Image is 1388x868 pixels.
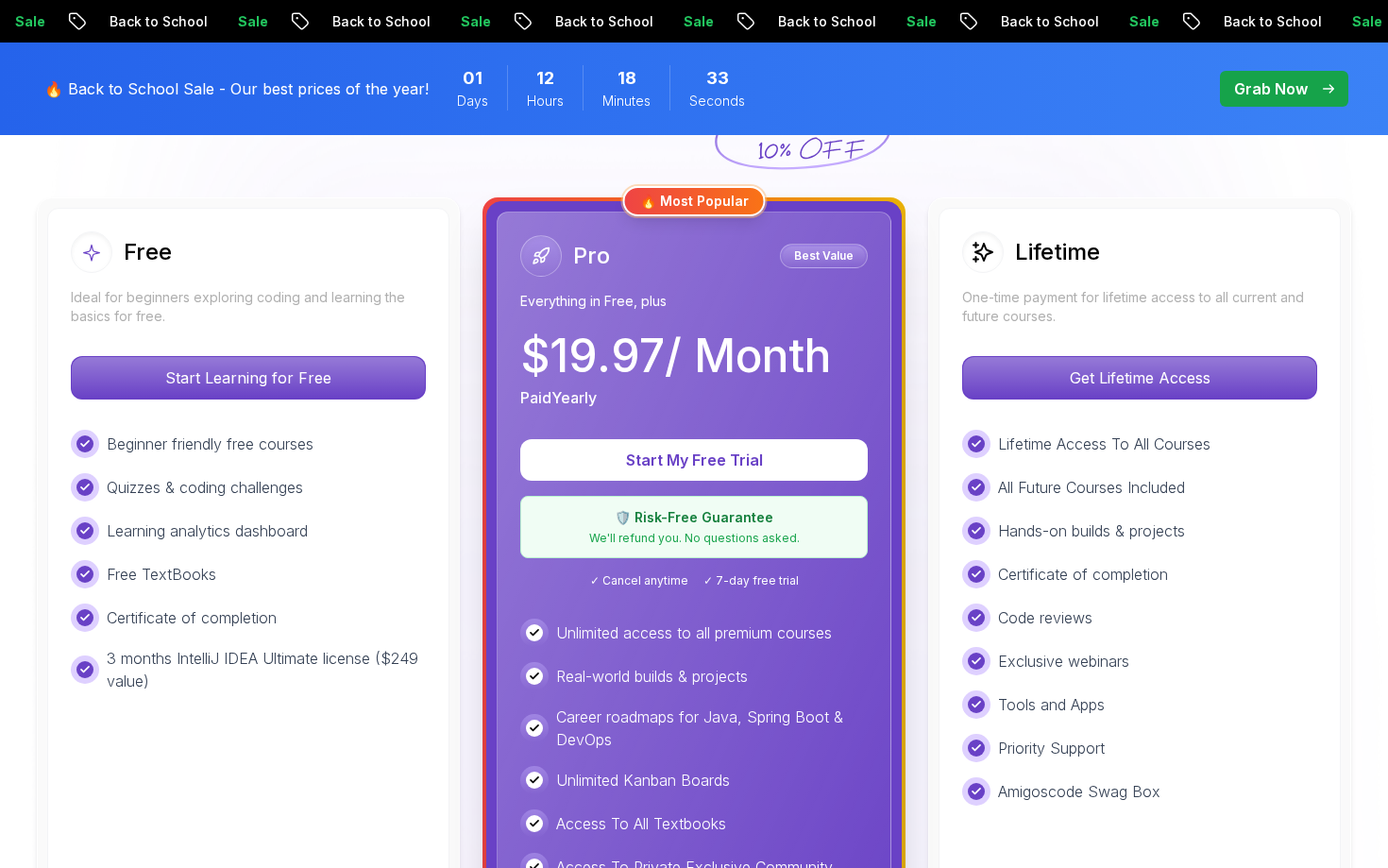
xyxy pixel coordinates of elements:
[1234,77,1308,100] p: Grab Now
[556,812,726,835] p: Access To All Textbooks
[998,650,1129,672] p: Exclusive webinars
[1015,237,1100,267] h2: Lifetime
[1200,12,1329,31] p: Back to School
[689,92,745,111] span: Seconds
[977,12,1106,31] p: Back to School
[107,647,426,692] p: 3 months IntelliJ IDEA Ultimate license ($249 value)
[520,386,597,409] p: Paid Yearly
[86,12,214,31] p: Back to School
[963,357,1316,399] p: Get Lifetime Access
[309,12,437,31] p: Back to School
[543,449,845,471] p: Start My Free Trial
[107,563,216,586] p: Free TextBooks
[71,356,426,400] button: Start Learning for Free
[962,368,1317,387] a: Get Lifetime Access
[556,706,868,751] p: Career roadmaps for Java, Spring Boot & DevOps
[998,433,1210,455] p: Lifetime Access To All Courses
[520,333,831,379] p: $ 19.97 / Month
[602,92,651,111] span: Minutes
[107,476,303,499] p: Quizzes & coding challenges
[590,573,688,588] span: ✓ Cancel anytime
[998,476,1185,499] p: All Future Courses Included
[72,357,425,399] p: Start Learning for Free
[883,12,943,31] p: Sale
[536,65,554,92] span: 12 Hours
[527,92,564,111] span: Hours
[107,606,277,629] p: Certificate of completion
[1106,12,1166,31] p: Sale
[998,606,1092,629] p: Code reviews
[962,356,1317,400] button: Get Lifetime Access
[998,563,1168,586] p: Certificate of completion
[532,12,660,31] p: Back to School
[962,288,1317,326] p: One-time payment for lifetime access to all current and future courses.
[998,693,1105,716] p: Tools and Apps
[706,65,729,92] span: 33 Seconds
[556,621,832,644] p: Unlimited access to all premium courses
[998,737,1105,759] p: Priority Support
[107,519,308,542] p: Learning analytics dashboard
[754,12,883,31] p: Back to School
[556,665,748,688] p: Real-world builds & projects
[533,508,855,527] p: 🛡️ Risk-Free Guarantee
[783,247,865,265] p: Best Value
[71,368,426,387] a: Start Learning for Free
[520,451,868,469] a: Start My Free Trial
[703,573,799,588] span: ✓ 7-day free trial
[573,241,610,271] h2: Pro
[998,780,1160,803] p: Amigoscode Swag Box
[520,292,868,311] p: Everything in Free, plus
[437,12,498,31] p: Sale
[556,769,730,791] p: Unlimited Kanban Boards
[463,65,482,92] span: 1 Days
[107,433,313,455] p: Beginner friendly free courses
[214,12,275,31] p: Sale
[533,531,855,546] p: We'll refund you. No questions asked.
[71,288,426,326] p: Ideal for beginners exploring coding and learning the basics for free.
[520,439,868,481] button: Start My Free Trial
[998,519,1185,542] p: Hands-on builds & projects
[457,92,488,111] span: Days
[44,77,429,100] p: 🔥 Back to School Sale - Our best prices of the year!
[124,237,172,267] h2: Free
[660,12,720,31] p: Sale
[618,65,636,92] span: 18 Minutes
